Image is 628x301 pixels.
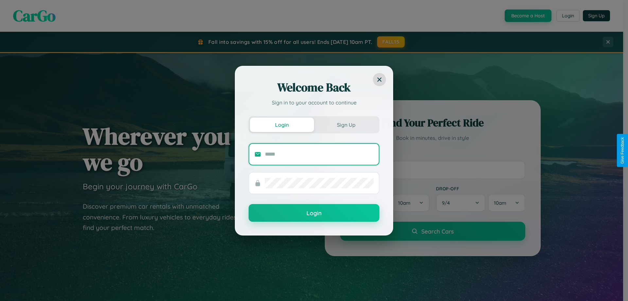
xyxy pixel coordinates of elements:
[620,137,625,164] div: Give Feedback
[249,99,379,106] p: Sign in to your account to continue
[249,80,379,95] h2: Welcome Back
[314,118,378,132] button: Sign Up
[250,118,314,132] button: Login
[249,204,379,222] button: Login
